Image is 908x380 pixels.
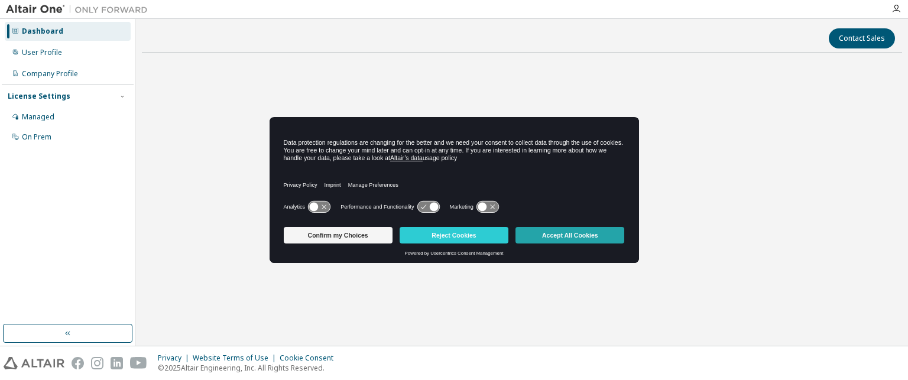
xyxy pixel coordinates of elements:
[6,4,154,15] img: Altair One
[158,363,340,373] p: © 2025 Altair Engineering, Inc. All Rights Reserved.
[8,92,70,101] div: License Settings
[22,132,51,142] div: On Prem
[22,112,54,122] div: Managed
[72,357,84,369] img: facebook.svg
[158,353,193,363] div: Privacy
[22,48,62,57] div: User Profile
[130,357,147,369] img: youtube.svg
[91,357,103,369] img: instagram.svg
[193,353,280,363] div: Website Terms of Use
[22,27,63,36] div: Dashboard
[280,353,340,363] div: Cookie Consent
[111,357,123,369] img: linkedin.svg
[829,28,895,48] button: Contact Sales
[22,69,78,79] div: Company Profile
[4,357,64,369] img: altair_logo.svg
